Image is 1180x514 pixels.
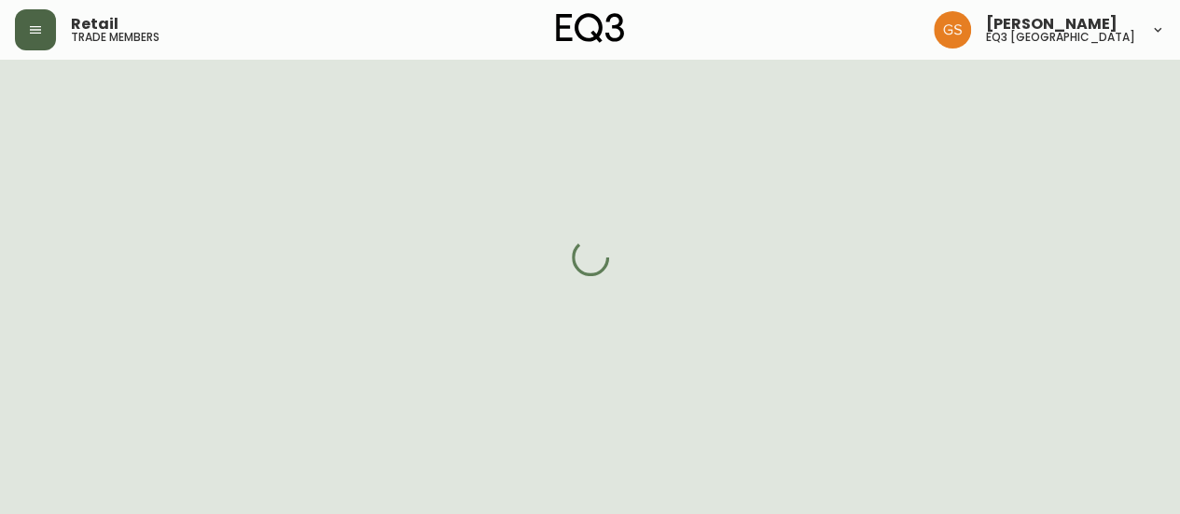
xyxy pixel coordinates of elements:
span: Retail [71,17,118,32]
span: [PERSON_NAME] [986,17,1118,32]
h5: trade members [71,32,160,43]
h5: eq3 [GEOGRAPHIC_DATA] [986,32,1135,43]
img: 6b403d9c54a9a0c30f681d41f5fc2571 [934,11,971,49]
img: logo [556,13,625,43]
